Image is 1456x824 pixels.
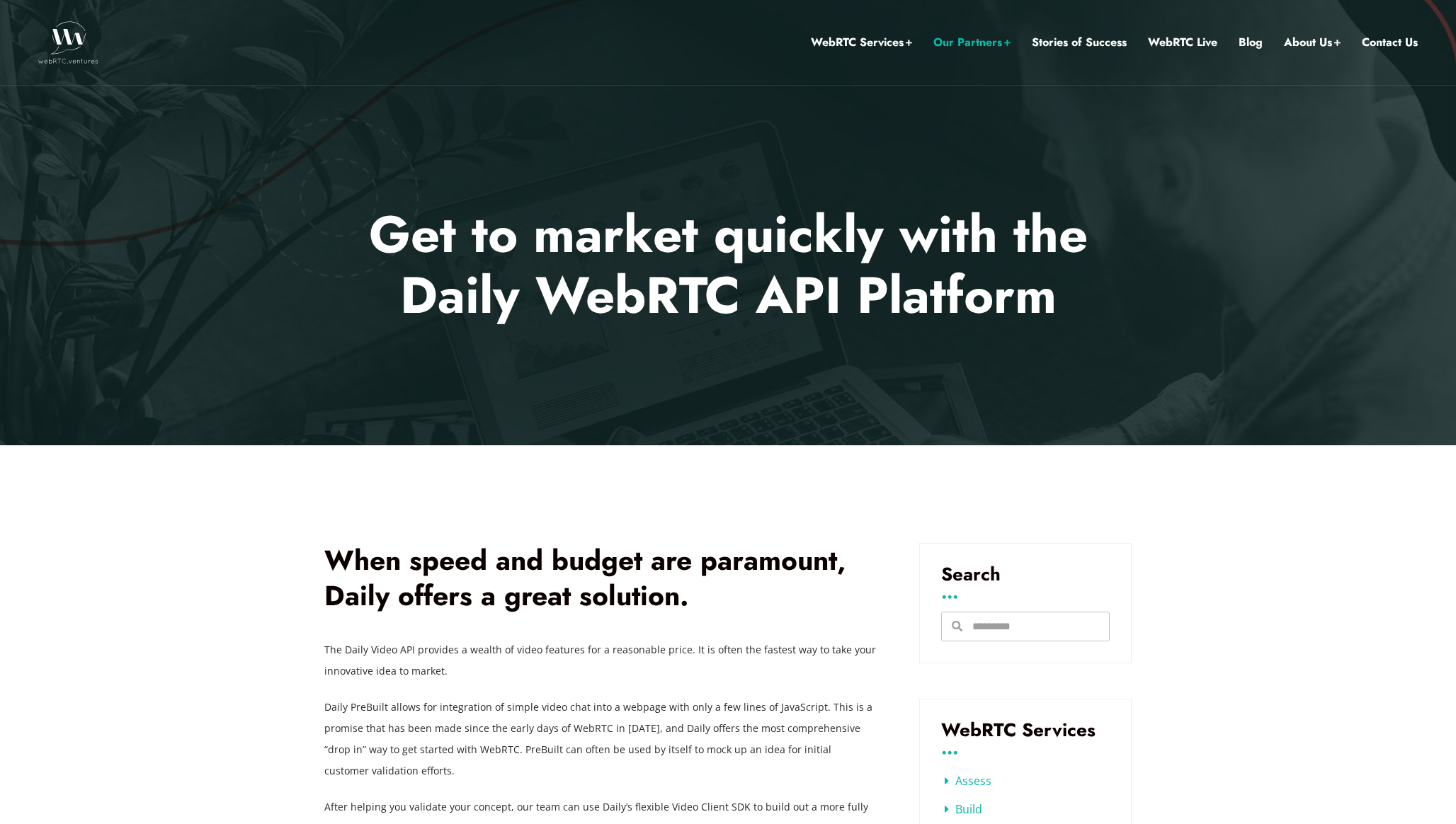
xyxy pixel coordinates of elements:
[324,543,877,614] h1: When speed and budget are paramount, Daily offers a great solution.
[941,743,1110,753] h3: ...
[38,21,98,64] img: WebRTC.ventures
[1284,33,1341,52] a: About Us
[811,33,912,52] a: WebRTC Services
[941,721,1110,739] h3: WebRTC Services
[1148,33,1217,52] a: WebRTC Live
[1032,33,1127,52] a: Stories of Success
[945,801,982,817] a: Build
[945,773,991,789] a: Assess
[933,33,1011,52] a: Our Partners
[1362,33,1418,52] a: Contact Us
[941,587,1110,597] h3: ...
[941,565,1110,583] h3: Search
[1239,33,1263,52] a: Blog
[324,697,877,782] p: Daily PreBuilt allows for integration of simple video chat into a webpage with only a few lines o...
[324,639,877,682] p: The Daily Video API provides a wealth of video features for a reasonable price. It is often the f...
[314,204,1143,326] p: Get to market quickly with the Daily WebRTC API Platform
